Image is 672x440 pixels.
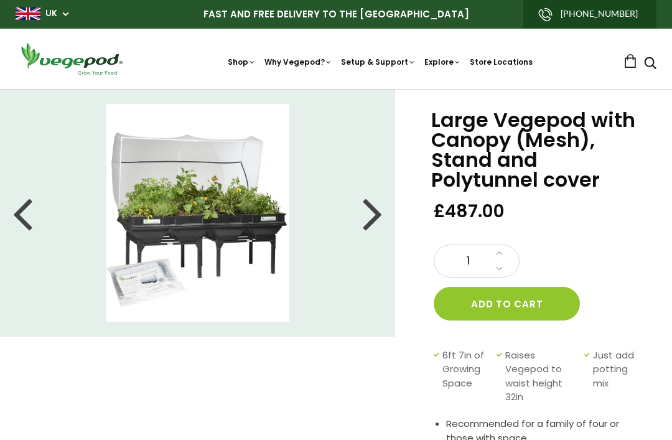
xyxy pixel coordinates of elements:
[644,58,656,71] a: Search
[16,7,40,20] img: gb_large.png
[593,349,635,405] span: Just add potting mix
[431,110,641,190] h1: Large Vegepod with Canopy (Mesh), Stand and Polytunnel cover
[492,261,506,277] a: Decrease quantity by 1
[492,245,506,261] a: Increase quantity by 1
[341,57,416,67] a: Setup & Support
[447,253,489,269] span: 1
[16,41,128,77] img: Vegepod
[106,104,289,322] img: Large Vegepod with Canopy (Mesh), Stand and Polytunnel cover
[434,200,505,223] span: £487.00
[45,7,57,20] a: UK
[442,349,490,405] span: 6ft 7in of Growing Space
[505,349,578,405] span: Raises Vegepod to waist height 32in
[470,57,533,67] a: Store Locations
[228,57,256,67] a: Shop
[434,287,580,321] button: Add to cart
[264,57,332,67] a: Why Vegepod?
[424,57,461,67] a: Explore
